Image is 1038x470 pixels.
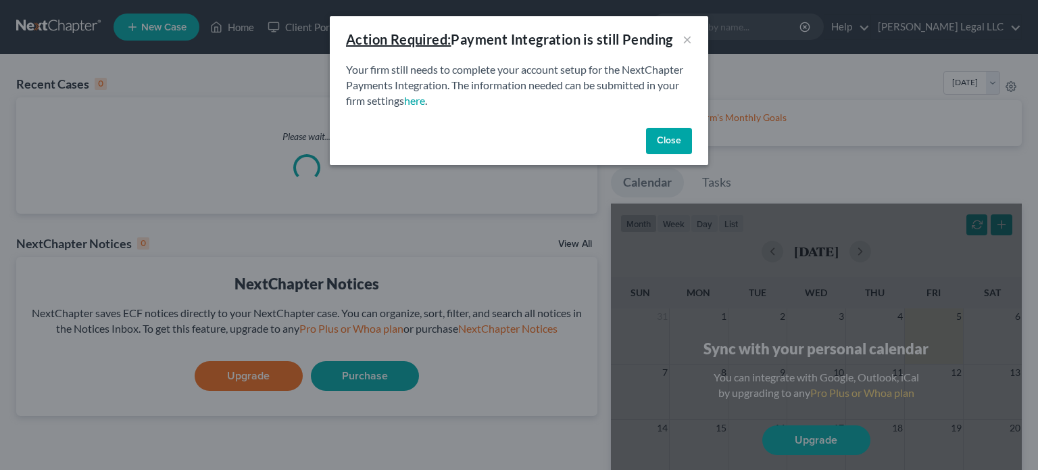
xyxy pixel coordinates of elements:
button: Close [646,128,692,155]
div: Payment Integration is still Pending [346,30,673,49]
p: Your firm still needs to complete your account setup for the NextChapter Payments Integration. Th... [346,62,692,109]
a: here [404,94,425,107]
button: × [683,31,692,47]
u: Action Required: [346,31,451,47]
